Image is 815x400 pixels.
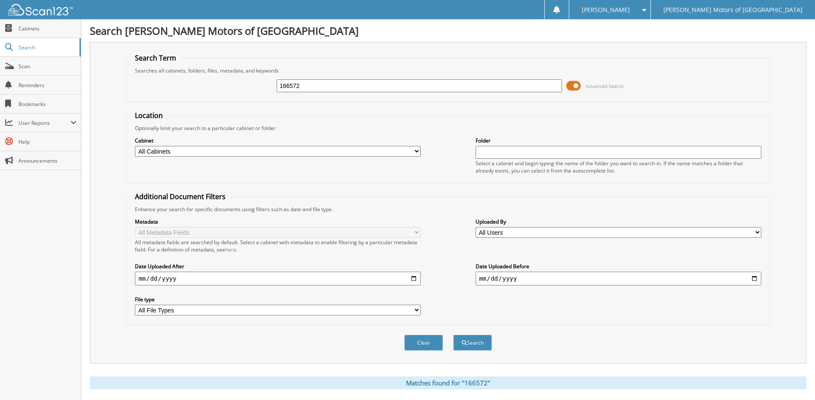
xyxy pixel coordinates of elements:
div: Optionally limit your search to a particular cabinet or folder [131,124,765,132]
img: scan123-logo-white.svg [9,4,73,15]
a: here [225,246,236,253]
span: Help [18,138,76,145]
span: Search [18,44,75,51]
div: Enhance your search for specific documents using filters such as date and file type. [131,206,765,213]
input: start [135,272,421,285]
div: All metadata fields are searched by default. Select a cabinet with metadata to enable filtering b... [135,239,421,253]
label: Date Uploaded Before [476,263,761,270]
button: Clear [404,335,443,351]
div: Searches all cabinets, folders, files, metadata, and keywords [131,67,765,74]
span: [PERSON_NAME] Motors of [GEOGRAPHIC_DATA] [663,7,803,12]
span: Bookmarks [18,100,76,108]
legend: Location [131,111,167,120]
span: Advanced Search [586,83,624,89]
label: Folder [476,137,761,144]
span: Announcements [18,157,76,164]
label: Cabinet [135,137,421,144]
label: File type [135,296,421,303]
span: User Reports [18,119,70,127]
label: Uploaded By [476,218,761,225]
input: end [476,272,761,285]
legend: Search Term [131,53,180,63]
h1: Search [PERSON_NAME] Motors of [GEOGRAPHIC_DATA] [90,24,806,38]
label: Metadata [135,218,421,225]
div: Select a cabinet and begin typing the name of the folder you want to search in. If the name match... [476,160,761,174]
legend: Additional Document Filters [131,192,230,201]
span: Reminders [18,82,76,89]
span: [PERSON_NAME] [582,7,630,12]
span: Scan [18,63,76,70]
button: Search [453,335,492,351]
label: Date Uploaded After [135,263,421,270]
div: Matches found for "166572" [90,376,806,389]
span: Cabinets [18,25,76,32]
